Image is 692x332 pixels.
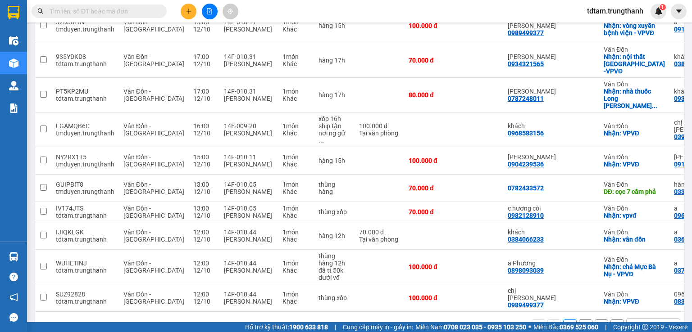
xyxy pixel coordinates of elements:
[282,181,310,188] div: 1 món
[319,115,350,122] div: xốp 16h
[56,161,114,168] div: tmduyen.trungthanh
[359,130,400,137] div: Tại văn phòng
[56,122,114,130] div: LGAMQB6C
[56,26,114,33] div: tmduyen.trungthanh
[193,60,215,67] div: 12/10
[508,60,544,67] div: 0934321565
[193,181,215,188] div: 13:00
[224,130,273,137] div: [PERSON_NAME]
[604,256,665,263] div: Vân Đồn
[123,260,184,274] span: Vân Đồn - [GEOGRAPHIC_DATA]
[508,161,544,168] div: 0904239536
[56,188,114,195] div: tmduyen.trungthanh
[604,88,665,109] div: Nhận: nhà thuốc Long Châu Vân Đồn - VPVĐ
[227,8,233,14] span: aim
[56,60,114,67] div: tdtam.trungthanh
[282,26,310,33] div: Khác
[193,95,215,102] div: 12/10
[508,122,556,130] div: khách
[282,298,310,305] div: Khác
[9,252,18,261] img: warehouse-icon
[56,298,114,305] div: tdtam.trungthanh
[193,260,215,267] div: 12:00
[224,236,273,243] div: [PERSON_NAME]
[56,236,114,243] div: tdtam.trungthanh
[9,273,18,281] span: question-circle
[508,260,556,267] div: a Phương
[282,53,310,60] div: 1 món
[604,53,665,75] div: Nhận: nội thất Đại Lộc -VPVĐ
[604,153,665,161] div: Vân Đồn
[193,122,215,130] div: 16:00
[224,26,273,33] div: [PERSON_NAME]
[56,205,114,212] div: IV174JTS
[319,232,350,239] div: hàng 12h
[202,4,218,19] button: file-add
[508,53,556,60] div: Đoàn Lan
[8,6,19,19] img: logo-vxr
[123,122,184,137] span: Vân Đồn - [GEOGRAPHIC_DATA]
[359,236,400,243] div: Tại văn phòng
[224,298,273,305] div: [PERSON_NAME]
[604,236,665,243] div: Nhận: vân đồn
[193,291,215,298] div: 12:00
[123,18,184,33] span: Vân Đồn - [GEOGRAPHIC_DATA]
[193,130,215,137] div: 12/10
[508,88,556,95] div: Liêu Thị Phương Thảo
[319,122,350,144] div: ship tận nơi ng gửi thanh toán
[409,208,454,215] div: 70.000 đ
[56,267,114,274] div: tdtam.trungthanh
[508,236,544,243] div: 0384066233
[660,4,666,10] sup: 1
[508,267,544,274] div: 0898093039
[580,5,651,17] span: tdtam.trungthanh
[186,8,192,14] span: plus
[181,4,196,19] button: plus
[415,322,526,332] span: Miền Nam
[604,263,665,278] div: Nhận: chả Mực Bà Nụ - VPVĐ
[206,8,213,14] span: file-add
[282,212,310,219] div: Khác
[193,205,215,212] div: 13:00
[9,103,18,113] img: solution-icon
[193,267,215,274] div: 12/10
[224,212,273,219] div: [PERSON_NAME]
[642,324,648,330] span: copyright
[193,298,215,305] div: 12/10
[604,205,665,212] div: Vân Đồn
[123,229,184,243] span: Vân Đồn - [GEOGRAPHIC_DATA]
[604,22,665,36] div: Nhận: vòng xuyến bệnh viện - VPVĐ
[508,130,544,137] div: 0968583156
[319,294,350,301] div: thùng xốp
[245,322,328,332] span: Hỗ trợ kỹ thuật:
[9,293,18,301] span: notification
[604,298,665,305] div: Nhận: VPVĐ
[282,122,310,130] div: 1 món
[604,46,665,53] div: Vân Đồn
[632,322,660,331] div: 10 / trang
[409,157,454,164] div: 100.000 đ
[508,184,544,192] div: 0782433572
[224,205,273,212] div: 14F-010.05
[193,229,215,236] div: 12:00
[123,153,184,168] span: Vân Đồn - [GEOGRAPHIC_DATA]
[508,229,556,236] div: khách
[224,229,273,236] div: 14F-010.44
[508,287,556,301] div: chị hoa
[409,91,454,99] div: 80.000 đ
[319,91,350,99] div: hàng 17h
[508,205,556,212] div: c hương còi
[282,153,310,161] div: 1 món
[123,205,184,219] span: Vân Đồn - [GEOGRAPHIC_DATA]
[560,323,598,331] strong: 0369 525 060
[56,153,114,161] div: NY2RX1T5
[224,291,273,298] div: 14F-010.44
[282,188,310,195] div: Khác
[409,22,454,29] div: 100.000 đ
[661,4,664,10] span: 1
[9,58,18,68] img: warehouse-icon
[224,267,273,274] div: [PERSON_NAME]
[289,323,328,331] strong: 1900 633 818
[56,95,114,102] div: tdtam.trungthanh
[282,291,310,298] div: 1 món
